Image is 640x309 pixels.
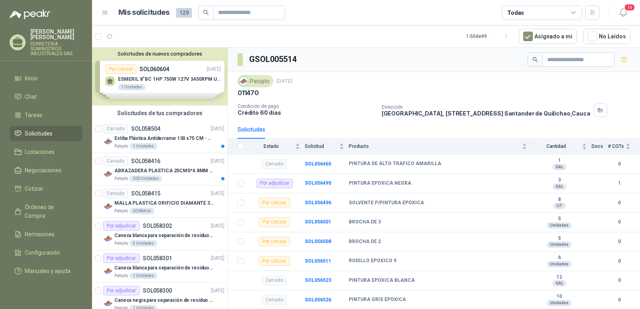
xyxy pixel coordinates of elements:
b: RODILLO EPOXICO 9 [349,258,396,264]
th: # COTs [608,139,640,154]
img: Company Logo [103,201,113,211]
p: Caneca blanca para separación de residuos 10 LT [114,264,214,272]
b: 0 [608,160,630,168]
img: Company Logo [103,137,113,146]
a: Remisiones [10,227,82,242]
b: SOLVENTE P/PINTURA EPOXICA [349,200,424,206]
span: Licitaciones [25,148,54,156]
div: Cerrado [103,124,128,134]
span: Manuales y ayuda [25,267,70,275]
p: Patojito [114,240,128,247]
b: SOL056501 [305,219,331,225]
b: 5 [532,235,587,242]
div: LIT [553,203,566,209]
div: GAL [552,164,566,170]
b: PINTURA DE ALTO TRAFICO AMARILLA [349,161,441,167]
b: 1 [532,157,587,164]
span: 16 [624,4,635,11]
th: Docs [592,139,608,154]
h3: GSOL005514 [249,53,298,66]
span: Solicitudes [25,129,52,138]
p: 011470 [238,89,259,97]
div: 1 Unidades [130,143,157,150]
a: SOL056496 [305,200,331,205]
a: CerradoSOL058415[DATE] Company LogoMALLA PLASTICA ORIFICIO DIAMANTE 3MMPatojito60 Metros [92,185,228,218]
p: Patojito [114,175,128,182]
a: SOL056495 [305,180,331,186]
b: SOL056465 [305,161,331,167]
img: Logo peakr [10,10,50,19]
b: 12 [532,274,587,281]
a: SOL056526 [305,297,331,303]
span: search [203,10,209,15]
a: Inicio [10,71,82,86]
a: Cotizar [10,181,82,196]
button: Asignado a mi [519,29,577,44]
div: Unidades [547,261,572,267]
div: Cerrado [262,295,287,305]
img: Company Logo [103,266,113,276]
b: 6 [532,255,587,261]
a: CerradoSOL058504[DATE] Company LogoEstiba Plástica Antiderrame 130 x75 CM - Capacidad 180-200 Lit... [92,121,228,153]
p: SOL058416 [131,158,160,164]
div: Unidades [547,300,572,306]
a: SOL056511 [305,258,331,264]
span: Órdenes de Compra [25,203,75,220]
b: PINTURA EPOXICA NEGRA [349,180,411,187]
span: Negociaciones [25,166,62,175]
p: Estiba Plástica Antiderrame 130 x75 CM - Capacidad 180-200 Litros [114,135,214,142]
div: Cerrado [262,276,287,285]
div: Patojito [238,75,273,87]
img: Company Logo [103,299,113,308]
div: Solicitudes [238,125,265,134]
b: 1 [608,179,630,187]
b: SOL056508 [305,239,331,244]
a: Órdenes de Compra [10,199,82,223]
p: SOL058302 [143,223,172,229]
div: GAL [552,280,566,287]
span: Cantidad [532,144,580,149]
span: Solicitud [305,144,338,149]
div: Por adjudicar [103,253,140,263]
b: PINTURA GRIS EPOXICA [349,297,406,303]
p: [GEOGRAPHIC_DATA], [STREET_ADDRESS] Santander de Quilichao , Cauca [382,110,590,117]
p: [DATE] [211,190,224,197]
a: Manuales y ayuda [10,263,82,279]
span: Configuración [25,248,60,257]
b: 0 [608,277,630,284]
h1: Mis solicitudes [118,7,170,18]
div: Por adjudicar [103,286,140,295]
p: Patojito [114,208,128,214]
span: Estado [249,144,294,149]
p: [DATE] [211,157,224,165]
p: [DATE] [211,287,224,295]
b: 0 [608,257,630,265]
a: Configuración [10,245,82,260]
div: Por adjudicar [256,179,293,188]
div: Por adjudicar [103,221,140,231]
span: Tareas [25,111,42,120]
th: Estado [249,139,305,154]
p: Caneca blanca para separación de residuos 121 LT [114,232,214,239]
th: Solicitud [305,139,349,154]
b: BROCHA DE 2 [349,239,381,245]
p: SOL058300 [143,288,172,293]
p: Patojito [114,273,128,279]
span: Chat [25,92,37,101]
span: Cotizar [25,184,43,193]
p: [PERSON_NAME] [PERSON_NAME] [30,29,82,40]
b: PINTURA EPOXICA BLANCA [349,277,415,284]
div: Unidades [547,222,572,229]
b: 0 [608,238,630,245]
p: [DATE] [211,125,224,133]
th: Producto [349,139,532,154]
b: 8 [532,197,587,203]
b: 3 [532,177,587,183]
button: Solicitudes de nuevos compradores [95,51,224,57]
b: BROCHA DE 3 [349,219,381,225]
div: GAL [552,183,566,190]
button: No Leídos [583,29,630,44]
